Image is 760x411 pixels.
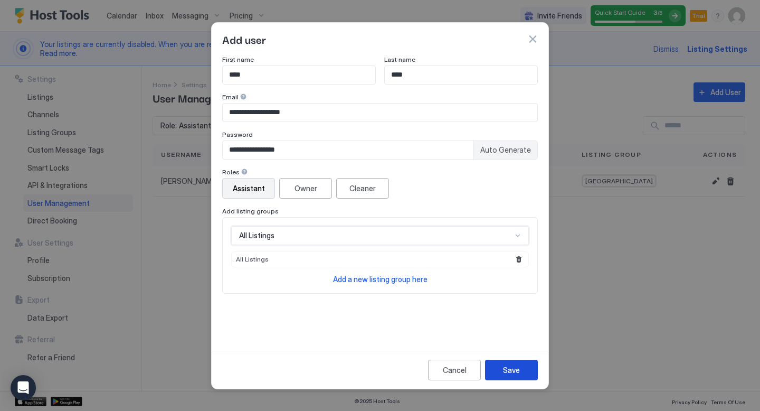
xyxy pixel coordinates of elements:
div: Cancel [443,365,467,376]
input: Input Field [223,104,537,122]
span: Add a new listing group here [333,275,427,284]
span: Add listing groups [222,207,279,215]
span: All Listings [239,231,274,240]
div: Open Intercom Messenger [11,375,36,400]
input: Input Field [223,66,375,84]
span: Password [222,130,253,138]
button: Cleaner [336,178,389,199]
button: Assistant [222,178,275,199]
input: Input Field [223,141,473,159]
button: Owner [279,178,332,199]
span: All Listings [236,255,269,263]
input: Input Field [385,66,537,84]
span: Email [222,93,239,101]
a: Add a new listing group here [333,274,427,285]
span: Roles [222,168,240,176]
span: Add user [222,31,266,47]
button: Cancel [428,360,481,380]
button: Save [485,360,538,380]
button: Remove [514,254,524,265]
div: Owner [294,183,317,194]
span: First name [222,55,254,63]
div: Save [503,365,520,376]
span: Last name [384,55,415,63]
div: Cleaner [349,183,376,194]
div: Assistant [233,183,265,194]
span: Auto Generate [480,145,531,155]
